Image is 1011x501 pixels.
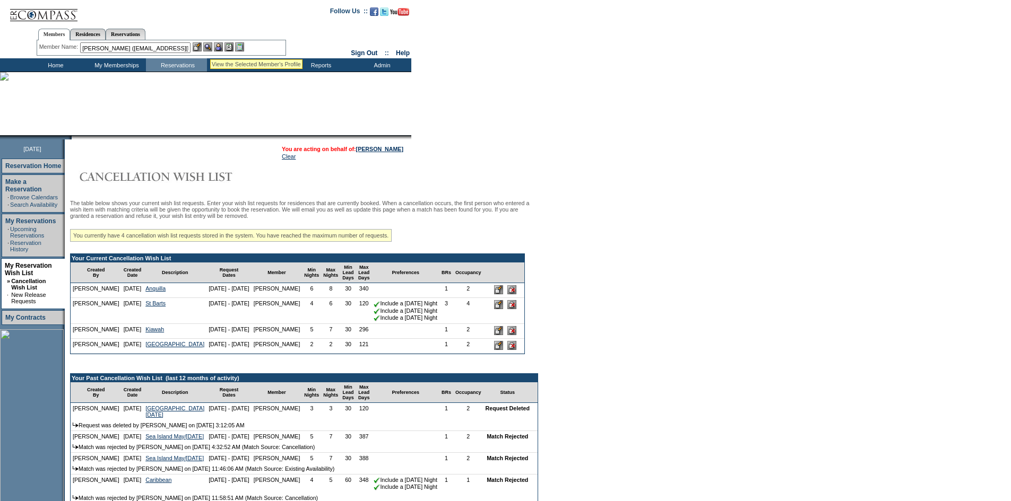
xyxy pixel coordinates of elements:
img: arrow.gif [73,466,79,471]
b: » [7,278,10,284]
img: chkSmaller.gif [374,315,380,321]
img: blank.gif [72,135,73,139]
a: Reservations [106,29,145,40]
td: [PERSON_NAME] [71,283,122,298]
nobr: Include a [DATE] Night [374,484,437,490]
nobr: [DATE] - [DATE] [209,285,249,292]
td: Min Nights [302,262,321,283]
td: · [7,201,9,208]
td: 7 [321,324,340,339]
td: [PERSON_NAME] [71,324,122,339]
td: Created Date [122,262,144,283]
td: Reservations [146,58,207,72]
a: Reservation Home [5,162,61,170]
nobr: [DATE] - [DATE] [209,341,249,347]
nobr: [DATE] - [DATE] [209,326,249,332]
a: St Barts [145,300,166,306]
a: Become our fan on Facebook [370,11,378,17]
td: · [7,194,9,200]
td: 30 [340,431,356,442]
td: Home [24,58,85,72]
td: [PERSON_NAME] [71,453,122,463]
td: Max Lead Days [356,382,372,403]
td: Min Lead Days [340,262,356,283]
span: [DATE] [23,146,41,152]
td: 1 [453,474,483,493]
td: 30 [340,453,356,463]
div: Member Name: [39,42,80,51]
td: Max Nights [321,382,340,403]
nobr: [DATE] - [DATE] [209,433,249,440]
td: 1 [439,453,453,463]
td: [PERSON_NAME] [252,283,303,298]
td: [PERSON_NAME] [71,431,122,442]
a: Upcoming Reservations [10,226,44,239]
a: Sea Island May/[DATE] [145,433,204,440]
td: 5 [302,324,321,339]
nobr: [DATE] - [DATE] [209,477,249,483]
td: [DATE] [122,324,144,339]
td: 121 [356,339,372,354]
td: 6 [321,298,340,324]
td: 340 [356,283,372,298]
td: · [7,240,9,252]
td: 3 [321,403,340,420]
td: 1 [439,431,453,442]
a: New Release Requests [11,292,46,304]
img: chkSmaller.gif [374,308,380,314]
nobr: Request Deleted [486,405,530,411]
img: Impersonate [214,42,223,51]
img: chkSmaller.gif [374,484,380,490]
td: [DATE] [122,474,144,493]
img: Become our fan on Facebook [370,7,378,16]
td: [PERSON_NAME] [71,298,122,324]
a: My Reservation Wish List [5,262,52,277]
img: b_edit.gif [193,42,202,51]
td: 2 [453,283,483,298]
a: Subscribe to our YouTube Channel [390,11,409,17]
img: View [203,42,212,51]
td: 1 [439,283,453,298]
img: Reservations [224,42,234,51]
td: BRs [439,382,453,403]
td: [PERSON_NAME] [252,324,303,339]
td: 2 [453,403,483,420]
a: Kiawah [145,326,164,332]
td: Preferences [371,382,439,403]
td: Description [143,262,206,283]
td: 4 [302,298,321,324]
nobr: [DATE] - [DATE] [209,300,249,306]
input: Edit this Request [494,285,503,294]
td: Request Dates [206,262,252,283]
img: arrow.gif [73,444,79,449]
td: · [7,292,10,304]
nobr: Include a [DATE] Night [374,314,437,321]
img: Cancellation Wish List [70,166,282,187]
input: Edit this Request [494,300,503,309]
a: Help [396,49,410,57]
td: [DATE] [122,283,144,298]
td: 8 [321,283,340,298]
td: 120 [356,403,372,420]
img: Subscribe to our YouTube Channel [390,8,409,16]
td: [PERSON_NAME] [71,339,122,354]
td: Created Date [122,382,144,403]
td: Vacation Collection [207,58,289,72]
td: 30 [340,403,356,420]
td: 4 [453,298,483,324]
div: You currently have 4 cancellation wish list requests stored in the system. You have reached the m... [70,229,392,242]
td: 388 [356,453,372,463]
a: Reservation History [10,240,41,252]
a: [PERSON_NAME] [356,146,403,152]
td: [DATE] [122,453,144,463]
img: Follow us on Twitter [380,7,388,16]
font: You are acting on behalf of: [282,146,403,152]
td: 5 [321,474,340,493]
img: arrow.gif [73,423,79,427]
td: Request was deleted by [PERSON_NAME] on [DATE] 3:12:05 AM [71,420,538,431]
img: arrow.gif [73,495,79,500]
td: 3 [302,403,321,420]
td: 2 [453,324,483,339]
td: 5 [302,431,321,442]
td: [DATE] [122,298,144,324]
